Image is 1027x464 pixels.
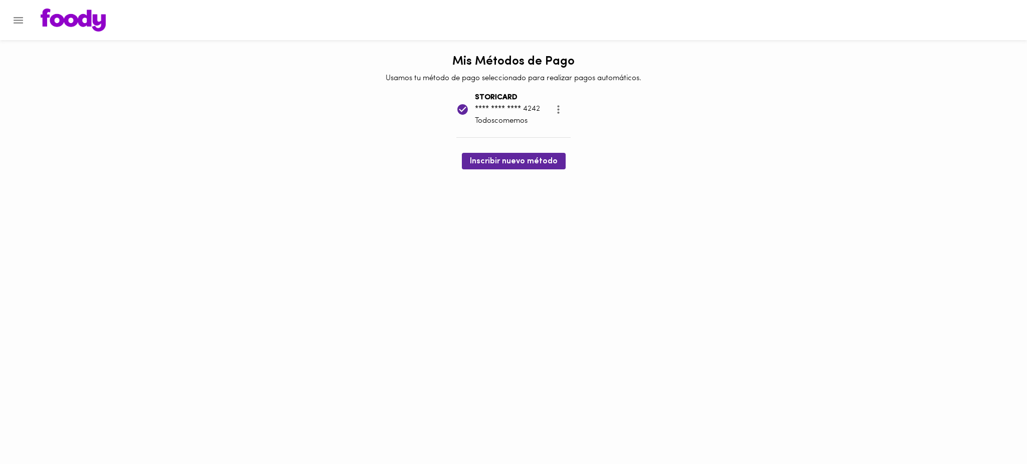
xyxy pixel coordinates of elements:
span: Inscribir nuevo método [470,157,558,166]
iframe: Messagebird Livechat Widget [969,406,1017,454]
h1: Mis Métodos de Pago [452,55,575,68]
p: Usamos tu método de pago seleccionado para realizar pagos automáticos. [386,73,641,84]
button: more [546,97,571,122]
img: logo.png [41,9,106,32]
button: Inscribir nuevo método [462,153,566,169]
p: Todoscomemos [475,116,540,126]
b: STORICARD [475,94,518,101]
button: Menu [6,8,31,33]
